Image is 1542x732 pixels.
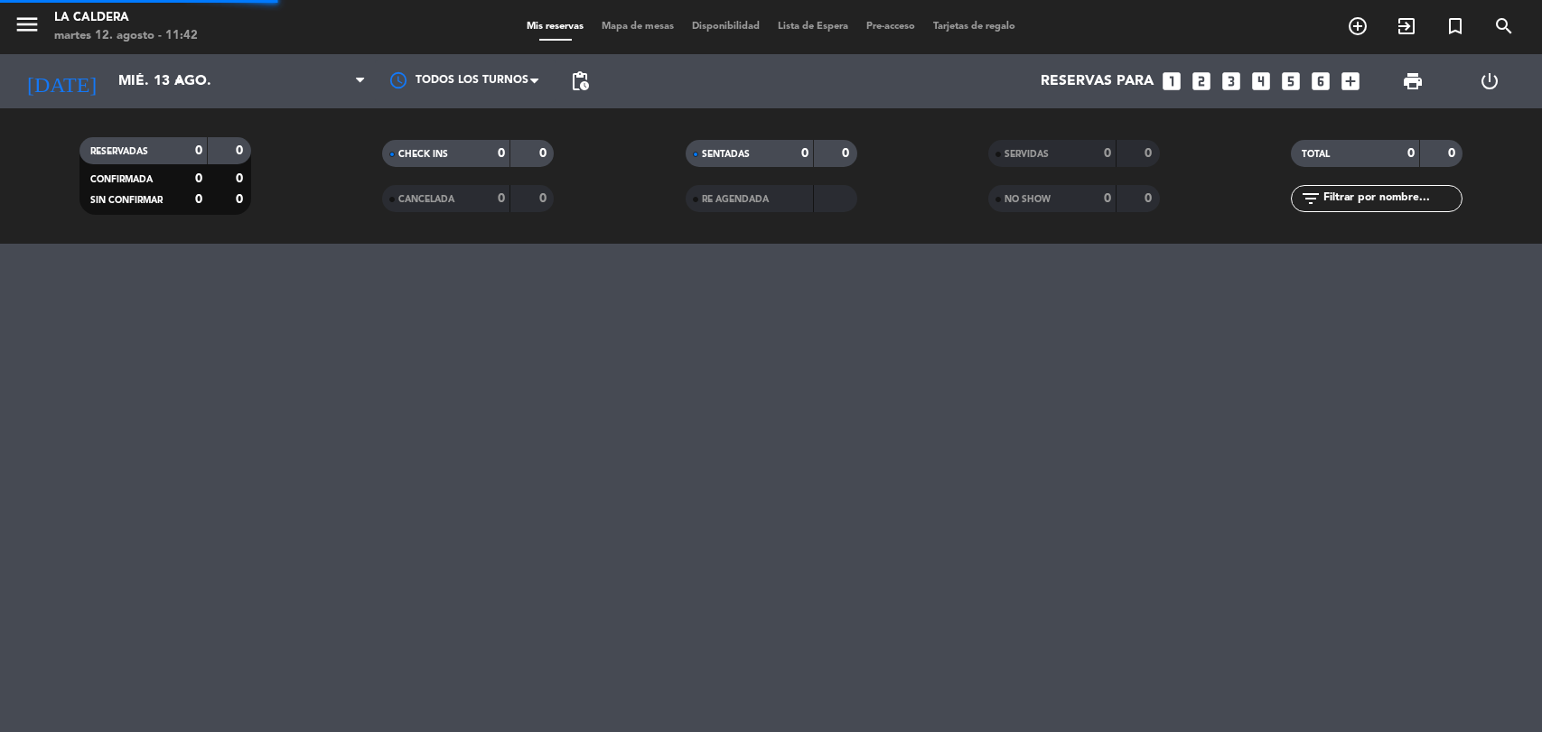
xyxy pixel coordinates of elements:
[569,70,591,92] span: pending_actions
[14,11,41,38] i: menu
[1145,192,1155,205] strong: 0
[498,192,505,205] strong: 0
[195,193,202,206] strong: 0
[1279,69,1303,93] i: looks_5
[1407,147,1415,160] strong: 0
[498,147,505,160] strong: 0
[683,22,769,32] span: Disponibilidad
[702,195,769,204] span: RE AGENDADA
[195,144,202,157] strong: 0
[1322,189,1462,208] input: Filtrar por nombre...
[1220,69,1243,93] i: looks_3
[236,193,247,206] strong: 0
[1402,70,1424,92] span: print
[1104,192,1111,205] strong: 0
[539,192,550,205] strong: 0
[593,22,683,32] span: Mapa de mesas
[1479,70,1500,92] i: power_settings_new
[1249,69,1273,93] i: looks_4
[1300,188,1322,209] i: filter_list
[924,22,1024,32] span: Tarjetas de regalo
[1190,69,1213,93] i: looks_two
[1347,15,1369,37] i: add_circle_outline
[702,150,750,159] span: SENTADAS
[90,196,163,205] span: SIN CONFIRMAR
[1396,15,1417,37] i: exit_to_app
[90,147,148,156] span: RESERVADAS
[1104,147,1111,160] strong: 0
[1452,54,1528,108] div: LOG OUT
[801,147,808,160] strong: 0
[1005,195,1051,204] span: NO SHOW
[54,27,198,45] div: martes 12. agosto - 11:42
[195,172,202,185] strong: 0
[398,195,454,204] span: CANCELADA
[769,22,857,32] span: Lista de Espera
[1145,147,1155,160] strong: 0
[54,9,198,27] div: La Caldera
[1493,15,1515,37] i: search
[168,70,190,92] i: arrow_drop_down
[518,22,593,32] span: Mis reservas
[1041,73,1154,90] span: Reservas para
[236,144,247,157] strong: 0
[398,150,448,159] span: CHECK INS
[90,175,153,184] span: CONFIRMADA
[236,172,247,185] strong: 0
[14,11,41,44] button: menu
[1302,150,1330,159] span: TOTAL
[1444,15,1466,37] i: turned_in_not
[1339,69,1362,93] i: add_box
[14,61,109,101] i: [DATE]
[1160,69,1183,93] i: looks_one
[1005,150,1049,159] span: SERVIDAS
[857,22,924,32] span: Pre-acceso
[1448,147,1459,160] strong: 0
[1309,69,1332,93] i: looks_6
[539,147,550,160] strong: 0
[842,147,853,160] strong: 0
